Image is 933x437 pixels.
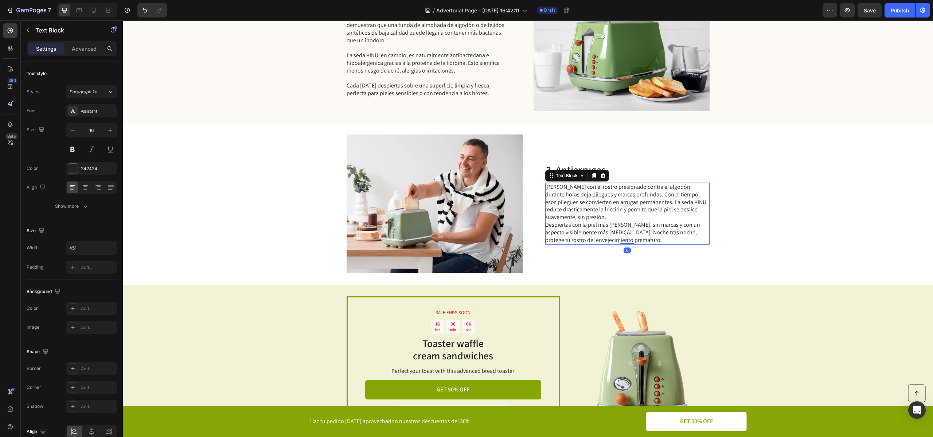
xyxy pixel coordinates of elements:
div: 30 [327,301,333,307]
p: Settings [36,45,56,52]
div: Padding [27,264,43,270]
img: gempages_432750572815254551-e482b8d6-7abe-4a97-b54a-79c1ad70bbfa.webp [224,114,400,253]
button: Publish [885,3,915,17]
div: 06 [343,301,348,307]
div: Text style [27,70,47,77]
div: 242424 [81,165,115,172]
div: 16 [312,301,317,307]
input: Auto [66,241,117,254]
div: Add... [81,324,115,331]
p: min [327,307,333,312]
p: Haz tu pedido [DATE] aprovechadno nuestros descuentos del 30% [187,397,405,405]
span: Draft [544,7,555,13]
div: Shape [27,347,50,357]
p: Perfect your toast with this advanced bread toaster [242,347,418,355]
p: GET 50% OFF [314,366,347,373]
p: GET 50% OFF [557,397,590,405]
p: Advanced [72,45,97,52]
div: Align [27,427,47,437]
div: Text Block [432,152,456,159]
div: Beta [5,133,17,139]
span: Save [864,7,876,13]
p: 3. Antiarrugas [423,143,586,156]
span: Advertorial Page - [DATE] 16:42:11 [436,7,519,14]
div: 0 [501,227,508,233]
div: Border [27,365,41,372]
div: Publish [891,7,909,14]
button: Paragraph 1* [66,85,117,98]
p: SALE ENDS SOON [243,289,418,296]
span: Paragraph 1* [69,89,97,95]
button: Save [858,3,882,17]
div: Add... [81,305,115,312]
p: 7 [48,6,51,15]
a: GET 50% OFF [242,360,418,379]
div: Color [27,305,38,312]
div: Assistant [81,108,115,114]
div: Add... [81,385,115,391]
div: Width [27,245,39,251]
div: Open Intercom Messenger [908,401,926,419]
div: Rich Text Editor. Editing area: main [187,397,405,406]
div: Show more [55,203,89,210]
div: Size [27,226,46,236]
img: gempages_501053509781685478-1f42e791-6d5d-4dc8-bda1-b04bcfd1d760.webp [448,280,587,419]
div: Add... [81,366,115,372]
div: Shadow [27,403,43,410]
h2: Rich Text Editor. Editing area: main [422,143,587,156]
p: sec [343,307,348,312]
div: Color [27,165,38,172]
p: La seda KINU, en cambio, es naturalmente antibacteriana e hipoalergénica gracias a la proteína de... [224,31,387,54]
div: Add... [81,403,115,410]
div: Add... [81,264,115,271]
p: hrs [312,307,317,312]
button: 7 [3,3,54,17]
p: Cada [DATE] despiertas sobre una superficie limpia y fresca, perfecta para pieles sensibles o con... [224,54,387,77]
p: [PERSON_NAME] con el rostro presionado contra el algodón durante horas deja pliegues y marcas pro... [422,163,586,223]
div: Image [27,324,39,331]
iframe: Design area [123,20,933,437]
a: GET 50% OFF [523,391,624,411]
div: Background [27,287,62,297]
div: Align [27,183,47,192]
p: Text Block [35,26,97,35]
div: Undo/Redo [137,3,167,17]
div: Font [27,108,36,114]
span: / [433,7,435,14]
button: Show more [27,200,117,213]
div: Rich Text Editor. Editing area: main [422,162,587,224]
h2: Toaster waffle cream sandwiches [242,316,418,342]
div: Styles [27,89,39,95]
div: Size [27,125,46,135]
div: 450 [7,78,17,83]
div: Corner [27,384,41,391]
